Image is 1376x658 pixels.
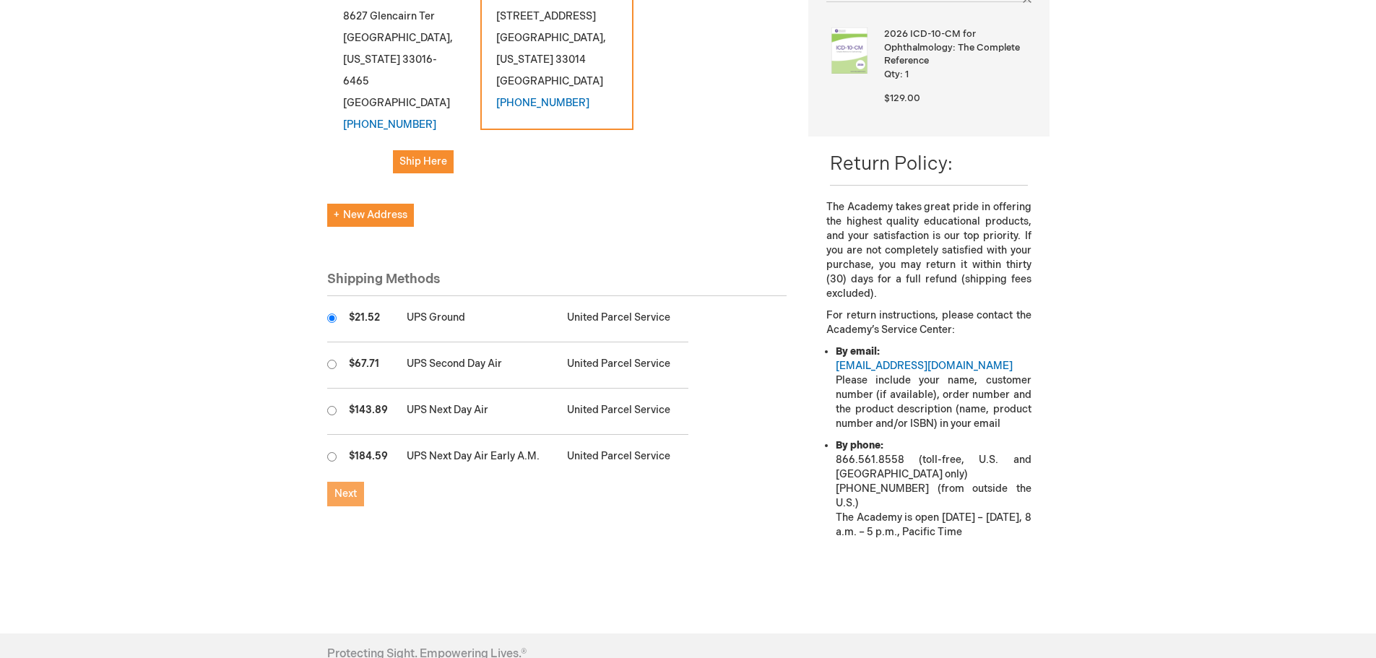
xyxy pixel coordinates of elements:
span: [US_STATE] [496,53,553,66]
span: $129.00 [884,92,920,104]
p: For return instructions, please contact the Academy’s Service Center: [826,308,1031,337]
span: , [603,32,606,44]
td: United Parcel Service [560,435,688,481]
span: 1 [905,69,909,80]
button: Next [327,482,364,506]
td: United Parcel Service [560,342,688,389]
strong: By email: [836,345,880,358]
span: Ship Here [399,155,447,168]
span: Next [334,488,357,500]
span: $184.59 [349,450,388,462]
button: New Address [327,204,414,227]
td: UPS Ground [399,296,560,342]
li: Please include your name, customer number (if available), order number and the product descriptio... [836,345,1031,431]
span: $67.71 [349,358,379,370]
td: UPS Next Day Air Early A.M. [399,435,560,481]
span: Qty [884,69,900,80]
div: Shipping Methods [327,270,787,297]
a: [PHONE_NUMBER] [496,97,589,109]
span: $21.52 [349,311,380,324]
span: , [450,32,453,44]
li: 866.561.8558 (toll-free, U.S. and [GEOGRAPHIC_DATA] only) [PHONE_NUMBER] (from outside the U.S.) ... [836,438,1031,540]
td: UPS Second Day Air [399,342,560,389]
p: The Academy takes great pride in offering the highest quality educational products, and your sati... [826,200,1031,301]
img: 2026 ICD-10-CM for Ophthalmology: The Complete Reference [826,27,873,74]
span: [US_STATE] [343,53,400,66]
span: $143.89 [349,404,388,416]
a: [PHONE_NUMBER] [343,118,436,131]
strong: 2026 ICD-10-CM for Ophthalmology: The Complete Reference [884,27,1027,68]
strong: By phone: [836,439,883,451]
a: [EMAIL_ADDRESS][DOMAIN_NAME] [836,360,1013,372]
button: Ship Here [393,150,454,173]
span: Return Policy: [830,153,953,176]
td: United Parcel Service [560,296,688,342]
td: United Parcel Service [560,389,688,435]
td: UPS Next Day Air [399,389,560,435]
span: New Address [334,209,407,221]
